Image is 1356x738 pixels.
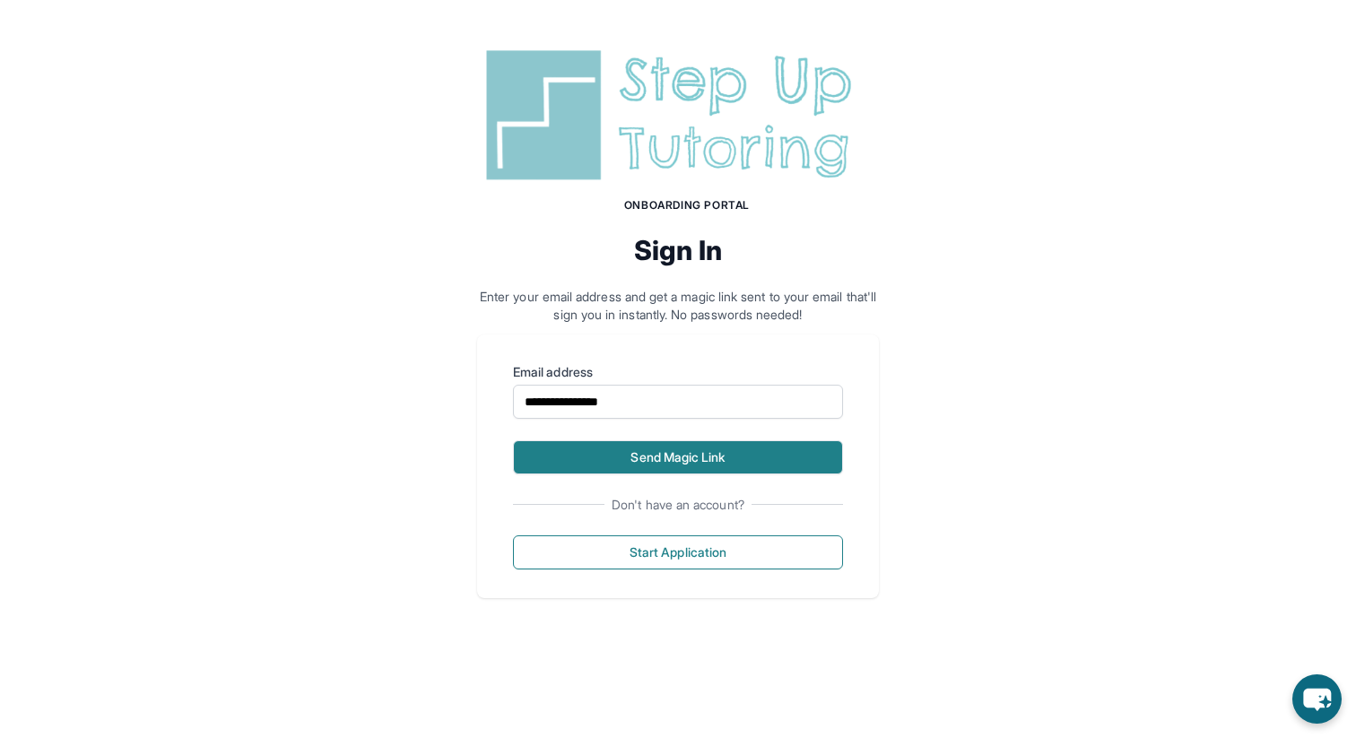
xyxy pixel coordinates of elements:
h2: Sign In [477,234,879,266]
label: Email address [513,363,843,381]
button: chat-button [1292,674,1342,724]
h1: Onboarding Portal [495,198,879,213]
span: Don't have an account? [604,496,752,514]
p: Enter your email address and get a magic link sent to your email that'll sign you in instantly. N... [477,288,879,324]
button: Start Application [513,535,843,569]
button: Send Magic Link [513,440,843,474]
img: Step Up Tutoring horizontal logo [477,43,879,187]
